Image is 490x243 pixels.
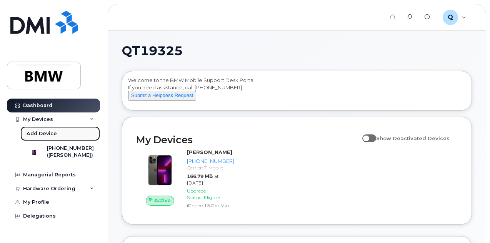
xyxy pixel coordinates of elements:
input: Show Deactivated Devices [362,131,368,137]
a: Active[PERSON_NAME][PHONE_NUMBER]Carrier: T-Mobile166.79 MBat [DATE]Upgrade Status:EligibleiPhone... [136,149,237,210]
h2: My Devices [136,134,358,146]
span: at [DATE] [187,173,219,186]
span: Upgrade Status: [187,188,206,200]
strong: [PERSON_NAME] [187,149,232,155]
iframe: Messenger Launcher [457,209,484,237]
div: [PHONE_NUMBER] [187,158,234,165]
span: QT19325 [122,45,183,57]
a: Submit a Helpdesk Request [128,92,196,98]
span: Show Deactivated Devices [376,135,450,141]
span: 166.79 MB [187,173,213,179]
div: Carrier: T-Mobile [187,164,234,171]
span: Active [154,197,171,204]
div: iPhone 13 Pro Max [187,202,234,209]
img: image20231002-3703462-oworib.jpeg [142,153,178,188]
div: Welcome to the BMW Mobile Support Desk Portal If you need assistance, call [PHONE_NUMBER]. [128,77,466,107]
button: Submit a Helpdesk Request [128,91,196,101]
span: Eligible [204,194,220,200]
